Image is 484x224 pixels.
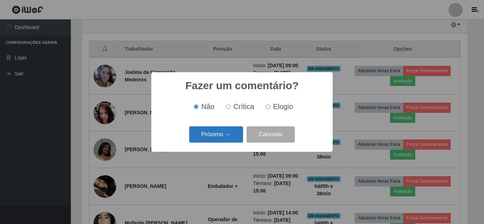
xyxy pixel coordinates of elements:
span: Crítica [233,103,254,110]
input: Não [194,104,198,109]
h2: Fazer um comentário? [185,79,299,92]
span: Elogio [273,103,293,110]
button: Cancelar [247,126,295,143]
input: Elogio [266,104,270,109]
input: Crítica [226,104,231,109]
button: Próximo → [189,126,243,143]
span: Não [201,103,214,110]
